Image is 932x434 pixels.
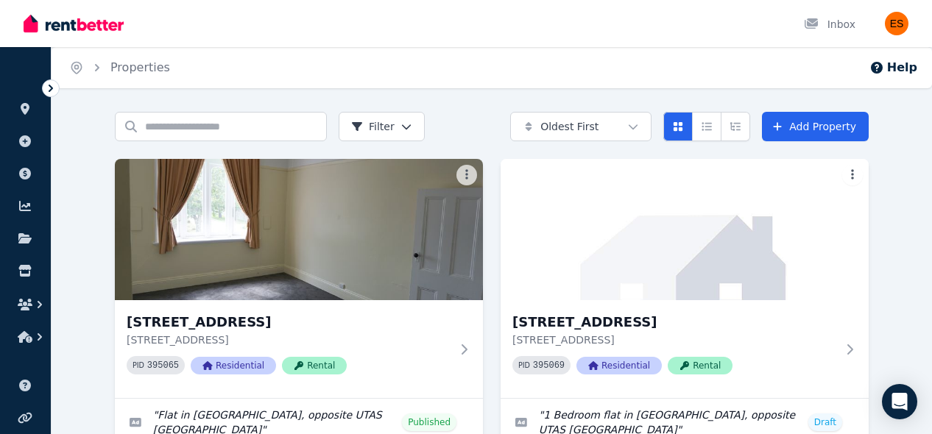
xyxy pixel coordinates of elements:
span: Filter [351,119,395,134]
button: Expanded list view [721,112,750,141]
small: PID [518,361,530,369]
p: [STREET_ADDRESS] [512,332,836,347]
a: Properties [110,60,170,74]
button: More options [842,165,863,185]
h3: [STREET_ADDRESS] [127,312,451,332]
a: Add Property [762,112,869,141]
nav: Breadcrumb [52,47,188,88]
img: Unit 2/55 Invermay Rd, Invermay [115,159,483,300]
button: Card view [663,112,693,141]
img: RentBetter [24,13,124,35]
a: Unit 1/55 Invermay Rd, Invermay[STREET_ADDRESS][STREET_ADDRESS]PID 395069ResidentialRental [501,159,869,398]
div: View options [663,112,750,141]
p: [STREET_ADDRESS] [127,332,451,347]
div: Inbox [804,17,855,32]
span: Oldest First [540,119,599,134]
img: Unit 1/55 Invermay Rd, Invermay [501,159,869,300]
button: Oldest First [510,112,652,141]
span: Rental [668,357,732,374]
code: 395065 [147,360,179,371]
small: PID [133,361,144,369]
span: Residential [576,357,662,374]
button: Help [869,59,917,77]
span: Rental [282,357,347,374]
a: Unit 2/55 Invermay Rd, Invermay[STREET_ADDRESS][STREET_ADDRESS]PID 395065ResidentialRental [115,159,483,398]
button: Compact list view [692,112,721,141]
button: Filter [339,112,425,141]
img: Evangeline Samoilov [885,12,908,35]
h3: [STREET_ADDRESS] [512,312,836,332]
code: 395069 [533,360,565,371]
span: Residential [191,357,276,374]
div: Open Intercom Messenger [882,384,917,419]
button: More options [456,165,477,185]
